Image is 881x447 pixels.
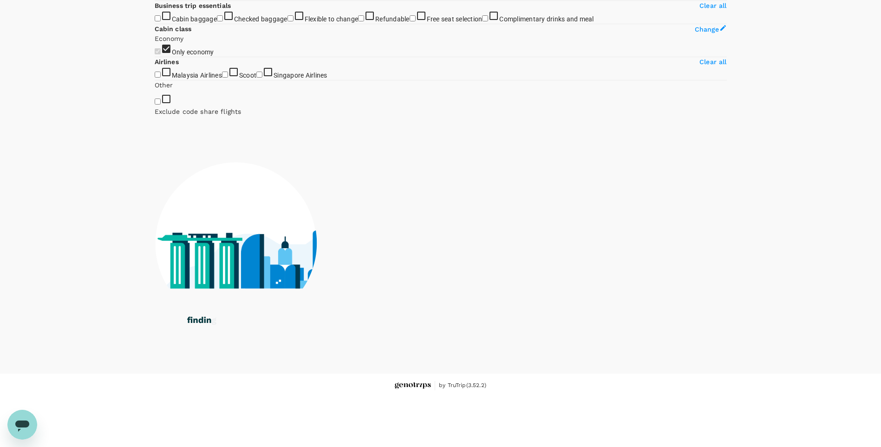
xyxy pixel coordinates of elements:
[395,382,431,389] img: Genotrips - EPOMS
[287,15,294,21] input: Flexible to change
[172,15,217,23] span: Cabin baggage
[217,15,223,21] input: Checked baggage
[155,72,161,78] input: Malaysia Airlines
[155,25,192,33] strong: Cabin class
[699,1,726,10] p: Clear all
[239,72,256,79] span: Scoot
[155,34,727,43] p: Economy
[155,2,231,9] strong: Business trip essentials
[222,72,228,78] input: Scoot
[695,26,719,33] span: Change
[155,58,179,66] strong: Airlines
[155,99,161,105] input: Exclude code share flights
[172,72,222,79] span: Malaysia Airlines
[274,72,327,79] span: Singapore Airlines
[427,15,483,23] span: Free seat selection
[155,48,161,54] input: Only economy
[234,15,287,23] span: Checked baggage
[256,72,262,78] input: Singapore Airlines
[155,15,161,21] input: Cabin baggage
[375,15,410,23] span: Refundable
[699,57,726,66] p: Clear all
[155,80,173,90] p: Other
[7,410,37,440] iframe: Button to launch messaging window
[482,15,488,21] input: Complimentary drinks and meal
[172,48,214,56] span: Only economy
[155,107,727,116] p: Exclude code share flights
[410,15,416,21] input: Free seat selection
[187,317,268,325] g: finding your flights
[499,15,594,23] span: Complimentary drinks and meal
[439,381,486,390] span: by TruTrip ( 3.52.2 )
[305,15,359,23] span: Flexible to change
[358,15,364,21] input: Refundable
